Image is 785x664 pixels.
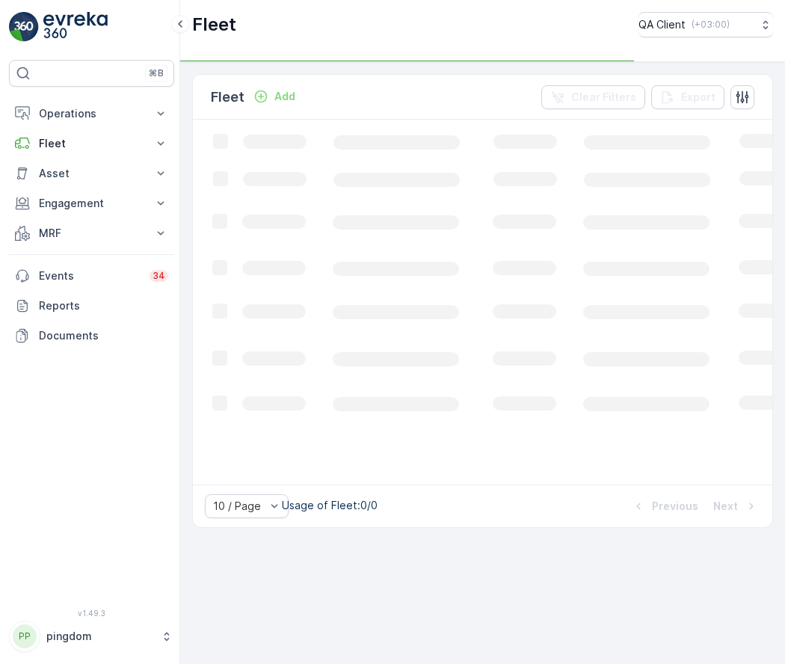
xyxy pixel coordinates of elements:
[39,268,141,283] p: Events
[9,12,39,42] img: logo
[713,499,738,514] p: Next
[274,89,295,104] p: Add
[9,159,174,188] button: Asset
[692,19,730,31] p: ( +03:00 )
[153,270,165,282] p: 34
[9,291,174,321] a: Reports
[43,12,108,42] img: logo_light-DOdMpM7g.png
[638,17,686,32] p: QA Client
[39,136,144,151] p: Fleet
[46,629,153,644] p: pingdom
[712,497,760,515] button: Next
[541,85,645,109] button: Clear Filters
[13,624,37,648] div: PP
[9,188,174,218] button: Engagement
[629,497,700,515] button: Previous
[282,498,378,513] p: Usage of Fleet : 0/0
[652,499,698,514] p: Previous
[681,90,715,105] p: Export
[39,166,144,181] p: Asset
[9,99,174,129] button: Operations
[39,106,144,121] p: Operations
[9,621,174,652] button: PPpingdom
[638,12,773,37] button: QA Client(+03:00)
[9,129,174,159] button: Fleet
[192,13,236,37] p: Fleet
[149,67,164,79] p: ⌘B
[39,226,144,241] p: MRF
[9,609,174,618] span: v 1.49.3
[39,196,144,211] p: Engagement
[571,90,636,105] p: Clear Filters
[9,218,174,248] button: MRF
[247,87,301,105] button: Add
[39,298,168,313] p: Reports
[9,321,174,351] a: Documents
[9,261,174,291] a: Events34
[39,328,168,343] p: Documents
[651,85,724,109] button: Export
[211,87,244,108] p: Fleet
